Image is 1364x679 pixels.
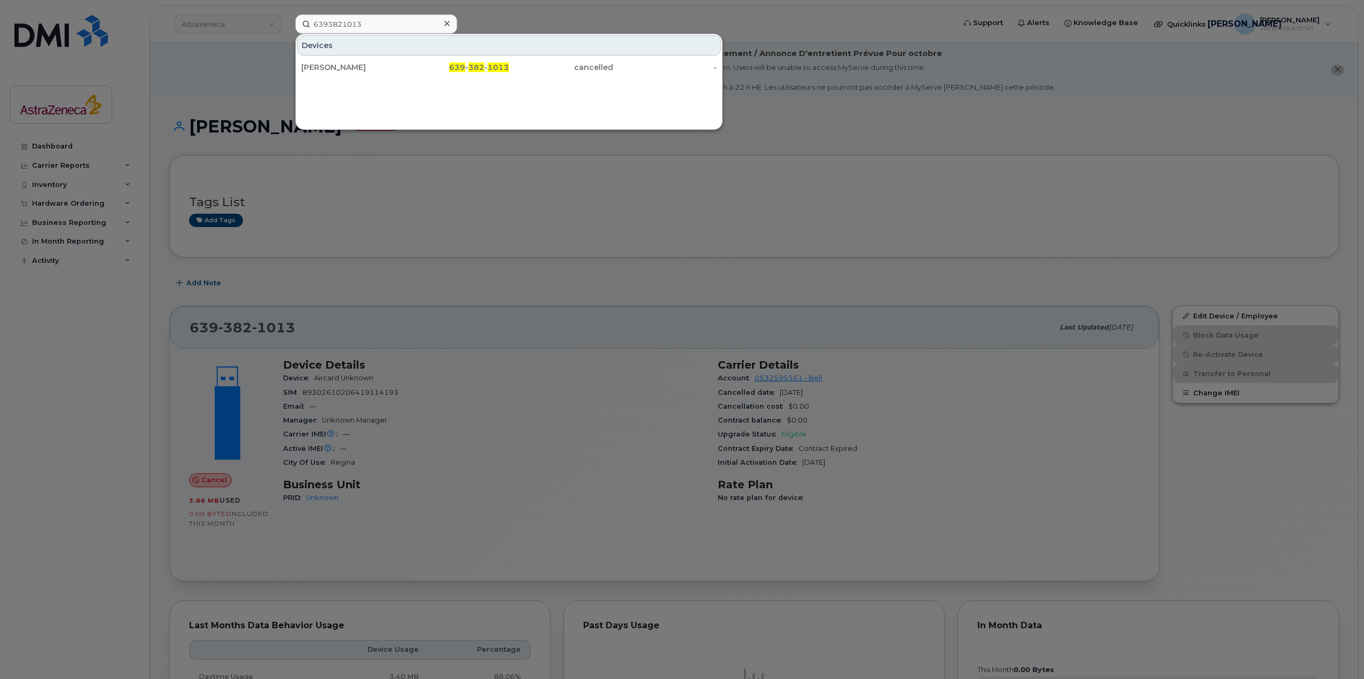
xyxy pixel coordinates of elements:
[613,62,717,73] div: -
[301,62,405,73] div: [PERSON_NAME]
[297,35,721,56] div: Devices
[468,63,484,72] span: 382
[297,58,721,77] a: [PERSON_NAME]639-382-1013cancelled-
[449,63,465,72] span: 639
[509,62,613,73] div: cancelled
[405,62,509,73] div: - -
[488,63,509,72] span: 1013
